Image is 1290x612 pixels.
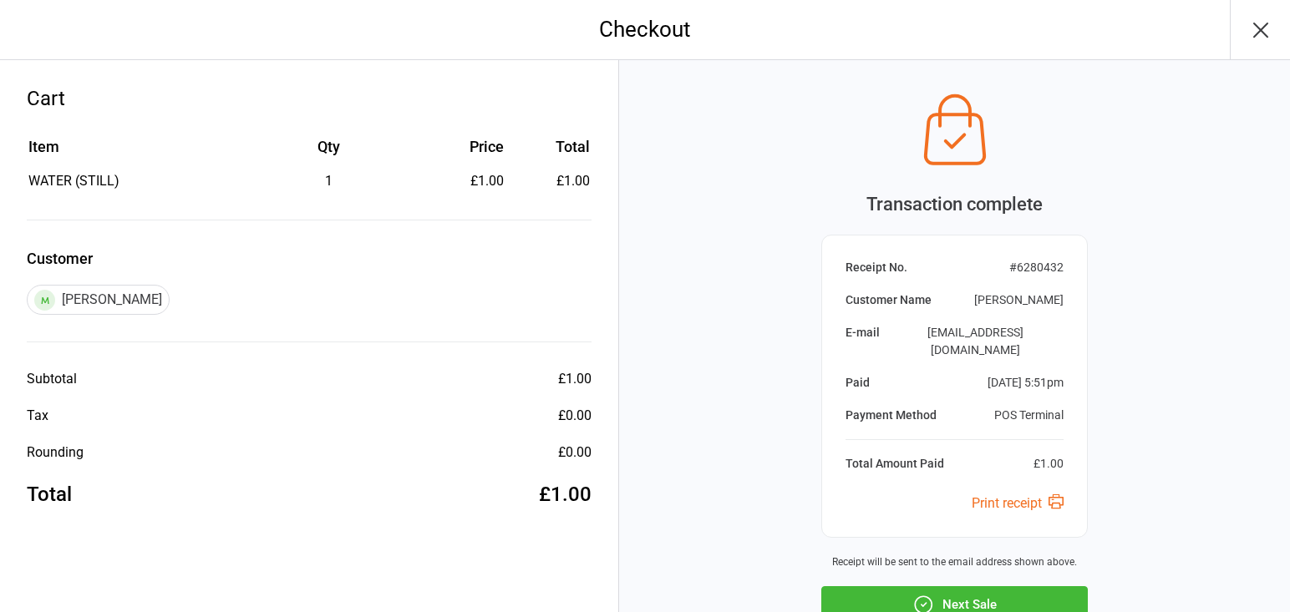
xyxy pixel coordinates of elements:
div: POS Terminal [994,407,1064,424]
div: £1.00 [558,369,592,389]
div: £1.00 [1034,455,1064,473]
div: Customer Name [846,291,932,309]
div: Receipt will be sent to the email address shown above. [821,554,1088,569]
div: [EMAIL_ADDRESS][DOMAIN_NAME] [886,324,1064,359]
div: Cart [27,83,592,114]
div: [DATE] 5:51pm [988,374,1064,392]
div: Paid [846,374,870,392]
div: £0.00 [558,406,592,426]
div: # 6280432 [1009,259,1064,276]
div: [PERSON_NAME] [974,291,1064,309]
th: Qty [241,135,416,169]
th: Total [510,135,590,169]
label: Customer [27,247,592,270]
div: £1.00 [539,479,592,509]
div: Total [27,479,72,509]
td: £1.00 [510,171,590,191]
div: Subtotal [27,369,77,389]
div: £0.00 [558,443,592,463]
div: [PERSON_NAME] [27,285,170,315]
div: Rounding [27,443,84,463]
div: Tax [27,406,48,426]
div: Price [418,135,504,158]
div: Receipt No. [846,259,907,276]
div: £1.00 [418,171,504,191]
a: Print receipt [972,495,1064,511]
div: Transaction complete [821,190,1088,218]
div: 1 [241,171,416,191]
th: Item [28,135,240,169]
div: E-mail [846,324,880,359]
div: Total Amount Paid [846,455,944,473]
span: WATER (STILL) [28,173,119,189]
div: Payment Method [846,407,937,424]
